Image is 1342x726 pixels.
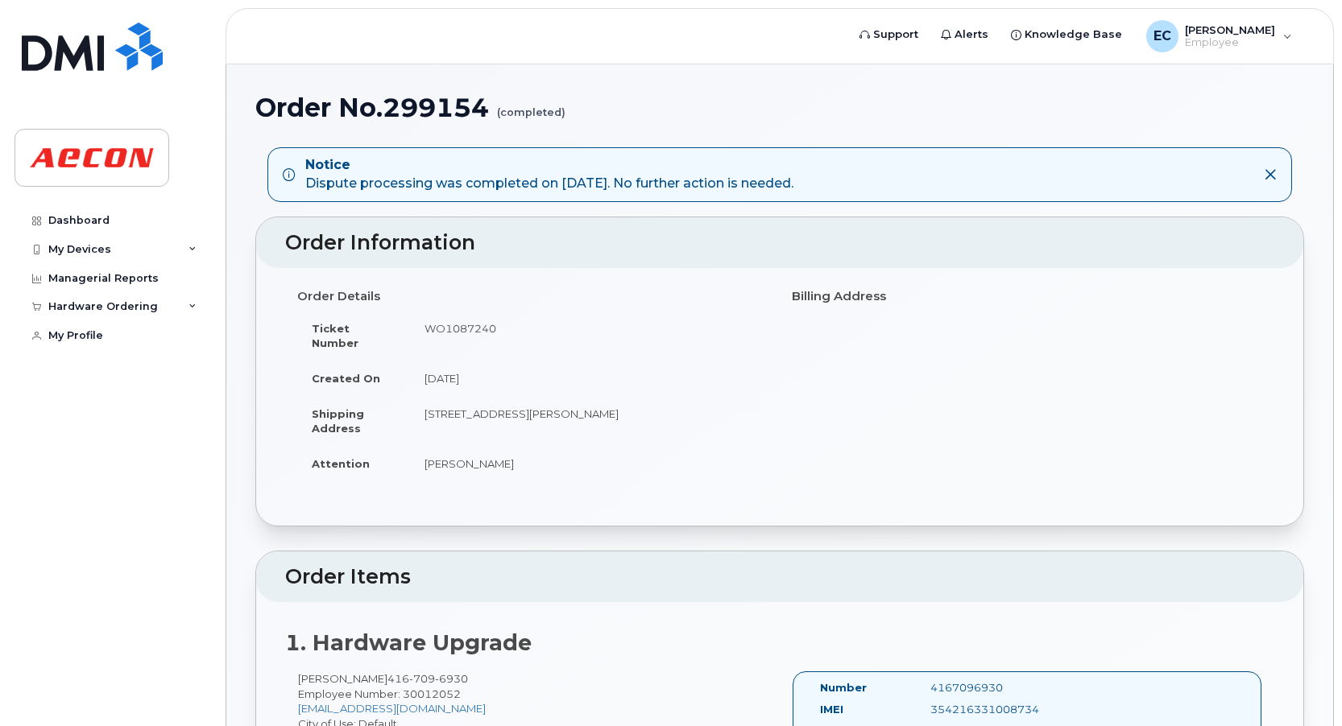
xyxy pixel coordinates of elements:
[312,372,380,385] strong: Created On
[820,680,867,695] label: Number
[410,396,768,446] td: [STREET_ADDRESS][PERSON_NAME]
[387,672,468,685] span: 416
[410,361,768,396] td: [DATE]
[285,629,532,656] strong: 1. Hardware Upgrade
[285,566,1274,588] h2: Order Items
[297,290,768,303] h4: Order Details
[312,457,370,470] strong: Attention
[435,672,468,685] span: 6930
[305,156,793,175] strong: Notice
[255,93,1304,122] h1: Order No.299154
[298,687,461,700] span: Employee Number: 30012052
[497,93,565,118] small: (completed)
[409,672,435,685] span: 709
[792,290,1262,303] h4: Billing Address
[285,232,1274,254] h2: Order Information
[410,311,768,361] td: WO1087240
[312,322,358,350] strong: Ticket Number
[305,156,793,193] div: Dispute processing was completed on [DATE]. No further action is needed.
[410,446,768,481] td: [PERSON_NAME]
[298,702,486,715] a: [EMAIL_ADDRESS][DOMAIN_NAME]
[918,680,1073,695] div: 4167096930
[918,702,1073,717] div: 354216331008734
[312,407,364,435] strong: Shipping Address
[820,702,843,717] label: IMEI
